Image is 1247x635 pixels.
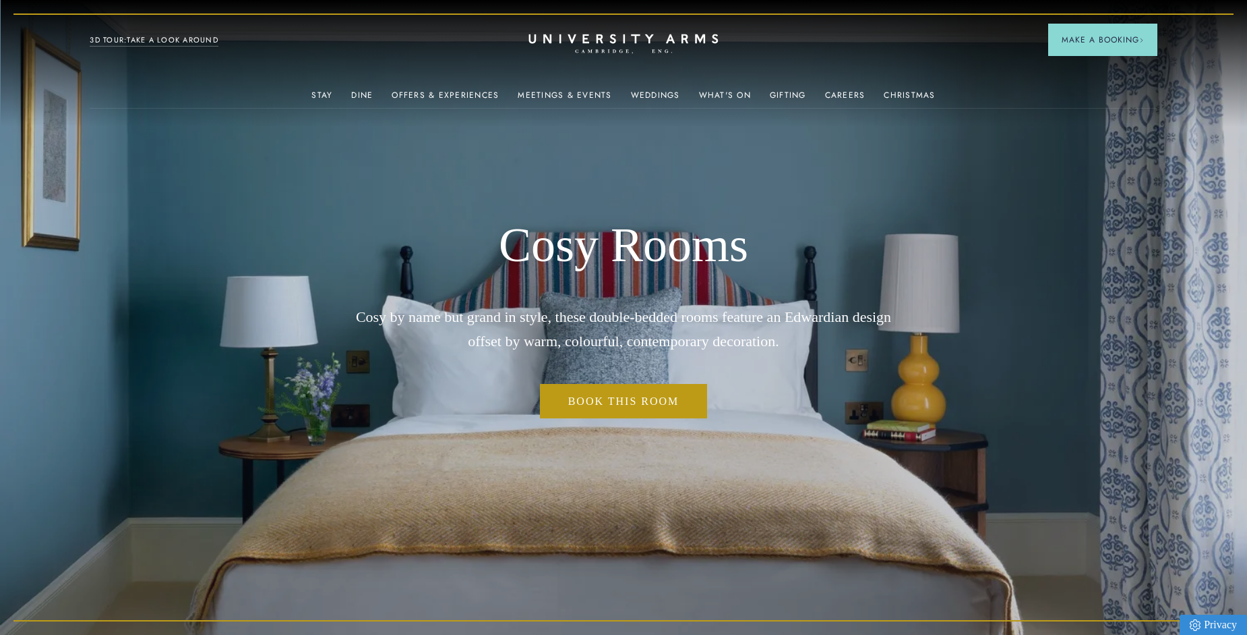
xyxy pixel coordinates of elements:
[884,90,935,108] a: Christmas
[1062,34,1144,46] span: Make a Booking
[1180,615,1247,635] a: Privacy
[354,305,893,352] p: Cosy by name but grand in style, these double-bedded rooms feature an Edwardian design offset by ...
[518,90,611,108] a: Meetings & Events
[540,384,708,419] a: Book This Room
[90,34,218,47] a: 3D TOUR:TAKE A LOOK AROUND
[526,34,721,55] a: Home
[631,90,680,108] a: Weddings
[351,90,373,108] a: Dine
[1139,38,1144,43] img: Arrow icon
[770,90,806,108] a: Gifting
[1190,619,1200,631] img: Privacy
[354,217,893,275] h1: Cosy Rooms
[699,90,751,108] a: What's On
[311,90,332,108] a: Stay
[392,90,499,108] a: Offers & Experiences
[825,90,865,108] a: Careers
[1048,24,1157,56] button: Make a BookingArrow icon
